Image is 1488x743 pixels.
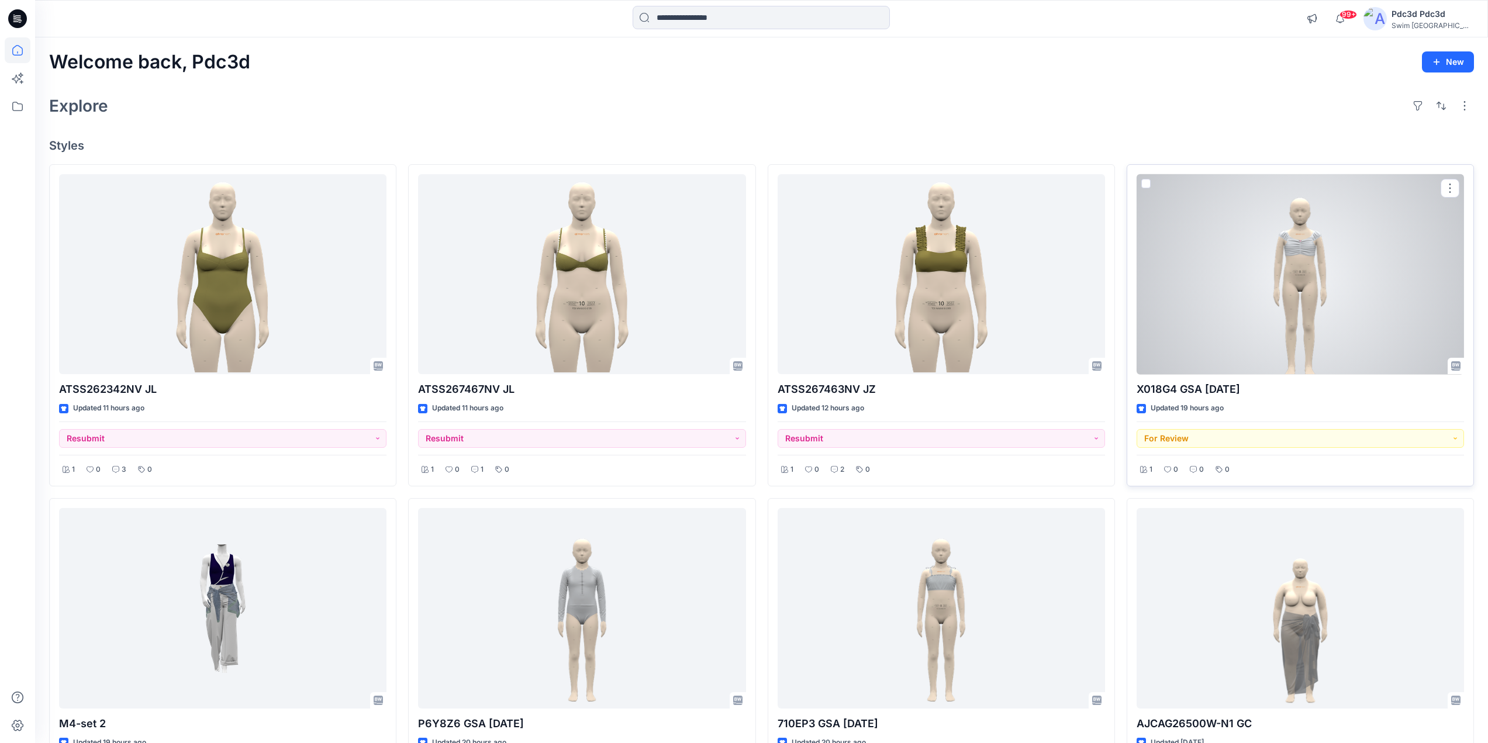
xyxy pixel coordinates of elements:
[418,716,745,732] p: P6Y8Z6 GSA [DATE]
[147,464,152,476] p: 0
[481,464,484,476] p: 1
[1173,464,1178,476] p: 0
[790,464,793,476] p: 1
[814,464,819,476] p: 0
[49,96,108,115] h2: Explore
[418,174,745,375] a: ATSS267467NV JL
[49,139,1474,153] h4: Styles
[778,174,1105,375] a: ATSS267463NV JZ
[865,464,870,476] p: 0
[505,464,509,476] p: 0
[432,402,503,414] p: Updated 11 hours ago
[840,464,844,476] p: 2
[1137,508,1464,709] a: AJCAG26500W-N1 GC
[778,508,1105,709] a: 710EP3 GSA 2025.9.2
[778,381,1105,398] p: ATSS267463NV JZ
[59,508,386,709] a: M4-set 2
[778,716,1105,732] p: 710EP3 GSA [DATE]
[1339,10,1357,19] span: 99+
[1199,464,1204,476] p: 0
[418,381,745,398] p: ATSS267467NV JL
[59,174,386,375] a: ATSS262342NV JL
[59,381,386,398] p: ATSS262342NV JL
[1137,174,1464,375] a: X018G4 GSA 2025.9.2
[72,464,75,476] p: 1
[792,402,864,414] p: Updated 12 hours ago
[455,464,460,476] p: 0
[122,464,126,476] p: 3
[96,464,101,476] p: 0
[1422,51,1474,72] button: New
[1225,464,1230,476] p: 0
[1137,716,1464,732] p: AJCAG26500W-N1 GC
[1137,381,1464,398] p: X018G4 GSA [DATE]
[59,716,386,732] p: M4-set 2
[1363,7,1387,30] img: avatar
[1149,464,1152,476] p: 1
[1151,402,1224,414] p: Updated 19 hours ago
[431,464,434,476] p: 1
[1392,7,1473,21] div: Pdc3d Pdc3d
[1392,21,1473,30] div: Swim [GEOGRAPHIC_DATA]
[49,51,250,73] h2: Welcome back, Pdc3d
[73,402,144,414] p: Updated 11 hours ago
[418,508,745,709] a: P6Y8Z6 GSA 2025.09.02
